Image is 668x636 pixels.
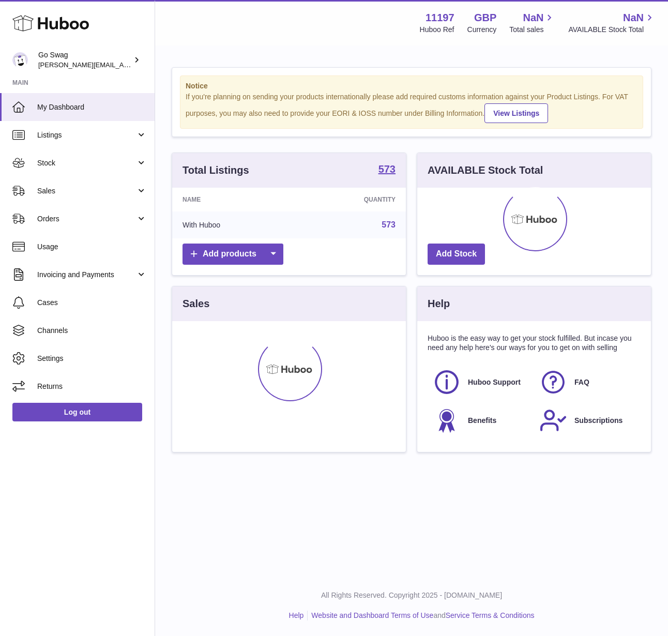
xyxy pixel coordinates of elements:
[38,60,207,69] span: [PERSON_NAME][EMAIL_ADDRESS][DOMAIN_NAME]
[37,298,147,308] span: Cases
[426,11,454,25] strong: 11197
[446,611,535,619] a: Service Terms & Conditions
[428,334,641,353] p: Huboo is the easy way to get your stock fulfilled. But incase you need any help here's our ways f...
[37,214,136,224] span: Orders
[474,11,496,25] strong: GBP
[568,11,656,35] a: NaN AVAILABLE Stock Total
[574,416,623,426] span: Subscriptions
[38,50,131,70] div: Go Swag
[428,163,543,177] h3: AVAILABLE Stock Total
[163,590,660,600] p: All Rights Reserved. Copyright 2025 - [DOMAIN_NAME]
[509,25,555,35] span: Total sales
[311,611,433,619] a: Website and Dashboard Terms of Use
[378,164,396,174] strong: 573
[183,244,283,265] a: Add products
[37,326,147,336] span: Channels
[37,270,136,280] span: Invoicing and Payments
[289,611,304,619] a: Help
[186,92,637,123] div: If you're planning on sending your products internationally please add required customs informati...
[308,611,534,620] li: and
[539,368,635,396] a: FAQ
[433,368,529,396] a: Huboo Support
[183,297,209,311] h3: Sales
[568,25,656,35] span: AVAILABLE Stock Total
[468,377,521,387] span: Huboo Support
[186,81,637,91] strong: Notice
[484,103,548,123] a: View Listings
[468,416,496,426] span: Benefits
[420,25,454,35] div: Huboo Ref
[433,406,529,434] a: Benefits
[428,297,450,311] h3: Help
[467,25,497,35] div: Currency
[12,403,142,421] a: Log out
[172,188,295,211] th: Name
[382,220,396,229] a: 573
[37,130,136,140] span: Listings
[37,158,136,168] span: Stock
[37,354,147,364] span: Settings
[523,11,543,25] span: NaN
[428,244,485,265] a: Add Stock
[37,102,147,112] span: My Dashboard
[37,242,147,252] span: Usage
[183,163,249,177] h3: Total Listings
[37,382,147,391] span: Returns
[172,211,295,238] td: With Huboo
[37,186,136,196] span: Sales
[12,52,28,68] img: leigh@goswag.com
[509,11,555,35] a: NaN Total sales
[295,188,406,211] th: Quantity
[623,11,644,25] span: NaN
[378,164,396,176] a: 573
[539,406,635,434] a: Subscriptions
[574,377,589,387] span: FAQ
